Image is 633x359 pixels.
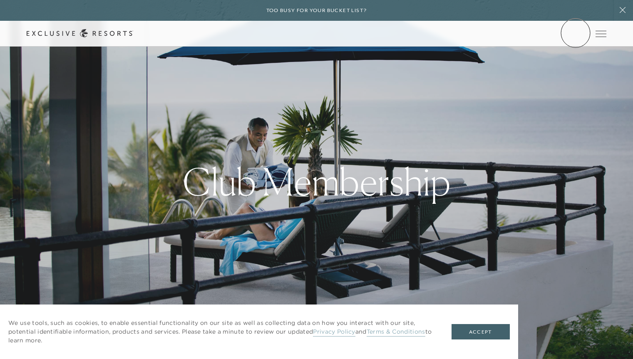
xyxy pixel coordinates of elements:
p: We use tools, such as cookies, to enable essential functionality on our site as well as collectin... [8,319,435,345]
h6: Too busy for your bucket list? [266,7,367,15]
h1: Club Membership [183,163,451,201]
button: Open navigation [596,31,606,37]
button: Accept [452,324,510,340]
a: Terms & Conditions [367,328,425,337]
a: Privacy Policy [313,328,355,337]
